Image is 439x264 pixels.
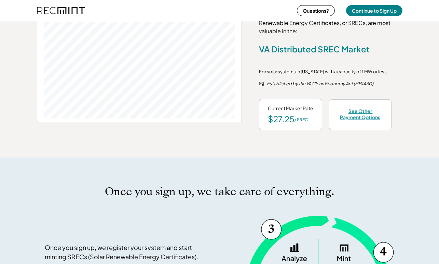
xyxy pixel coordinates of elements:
button: Questions? [297,5,335,16]
img: website_grey.svg [11,18,16,23]
h1: Once you sign up, we take care of everything. [105,185,334,198]
div: $27.25 [268,115,294,123]
div: Current Market Rate [268,105,313,112]
div: VA Distributed SREC Market [259,44,370,54]
div: Keywords by Traffic [76,40,115,45]
img: tab_keywords_by_traffic_grey.svg [68,40,73,45]
button: Continue to Sign Up [346,5,402,16]
div: Domain Overview [26,40,61,45]
div: Domain: [DOMAIN_NAME] [18,18,75,23]
div: For solar systems in [US_STATE] with a capacity of 1 MW or less. [259,68,388,75]
img: logo_orange.svg [11,11,16,16]
div: See Other Payment Options [338,108,383,120]
div: / SREC [294,117,308,123]
div: Established by the VA Clean Economy Act (HB1430) [267,80,402,87]
img: tab_domain_overview_orange.svg [18,40,24,45]
div: v 4.0.25 [19,11,33,16]
img: recmint-logotype%403x%20%281%29.jpeg [37,1,85,20]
